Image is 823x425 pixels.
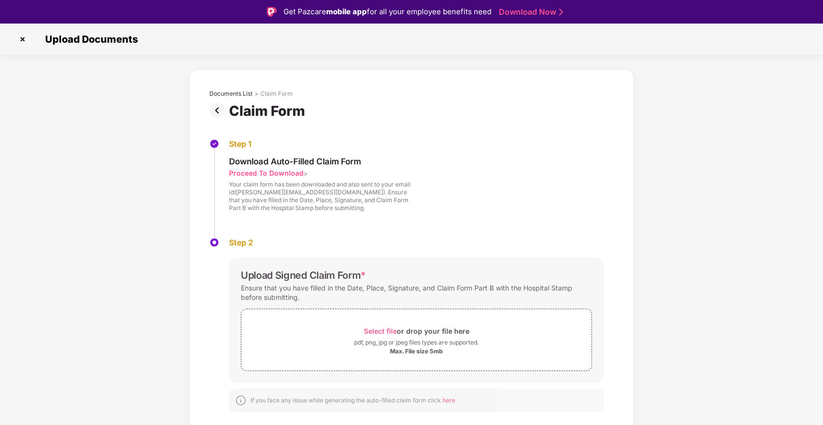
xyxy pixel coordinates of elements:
[260,90,293,98] div: Claim Form
[35,33,143,45] span: Upload Documents
[251,397,455,404] div: If you face any issue while generating the auto-filled claim form click
[326,7,367,16] strong: mobile app
[229,103,309,119] div: Claim Form
[241,281,592,304] div: Ensure that you have filled in the Date, Place, Signature, and Claim Form Part B with the Hospita...
[241,269,366,281] div: Upload Signed Claim Form
[209,90,253,98] div: Documents List
[267,7,277,17] img: Logo
[235,395,247,406] img: svg+xml;base64,PHN2ZyBpZD0iSW5mb18tXzMyeDMyIiBkYXRhLW5hbWU9IkluZm8gLSAzMngzMiIgeG1sbnM9Imh0dHA6Ly...
[229,181,411,212] div: Your claim form has been downloaded and also sent to your email id([PERSON_NAME][EMAIL_ADDRESS][D...
[241,317,592,363] span: Select fileor drop your file herepdf, png, jpg or jpeg files types are supported.Max. File size 5mb
[255,90,258,98] div: >
[364,324,469,338] div: or drop your file here
[354,338,479,347] div: pdf, png, jpg or jpeg files types are supported.
[229,139,411,149] div: Step 1
[499,7,560,17] a: Download Now
[364,327,397,335] span: Select file
[209,103,229,118] img: svg+xml;base64,PHN2ZyBpZD0iUHJldi0zMngzMiIgeG1sbnM9Imh0dHA6Ly93d3cudzMub3JnLzIwMDAvc3ZnIiB3aWR0aD...
[283,6,491,18] div: Get Pazcare for all your employee benefits need
[390,347,443,355] div: Max. File size 5mb
[442,397,455,404] span: here
[229,238,604,248] div: Step 2
[559,7,563,17] img: Stroke
[15,31,30,47] img: svg+xml;base64,PHN2ZyBpZD0iQ3Jvc3MtMzJ4MzIiIHhtbG5zPSJodHRwOi8vd3d3LnczLm9yZy8yMDAwL3N2ZyIgd2lkdG...
[229,156,411,167] div: Download Auto-Filled Claim Form
[209,139,219,149] img: svg+xml;base64,PHN2ZyBpZD0iU3RlcC1Eb25lLTMyeDMyIiB4bWxucz0iaHR0cDovL3d3dy53My5vcmcvMjAwMC9zdmciIH...
[209,238,219,247] img: svg+xml;base64,PHN2ZyBpZD0iU3RlcC1BY3RpdmUtMzJ4MzIiIHhtbG5zPSJodHRwOi8vd3d3LnczLm9yZy8yMDAwL3N2Zy...
[304,170,308,177] span: >
[229,168,304,178] div: Proceed To Download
